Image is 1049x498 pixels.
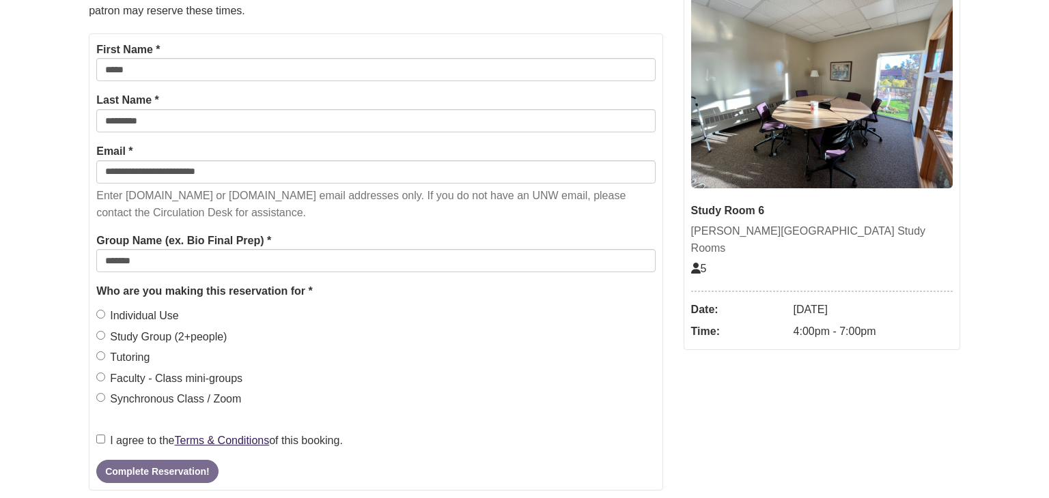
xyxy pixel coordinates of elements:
div: [PERSON_NAME][GEOGRAPHIC_DATA] Study Rooms [691,222,953,257]
input: Faculty - Class mini-groups [96,372,105,381]
input: I agree to theTerms & Conditionsof this booking. [96,435,105,443]
label: Group Name (ex. Bio Final Prep) * [96,232,271,250]
label: Last Name * [96,91,159,109]
label: Individual Use [96,307,179,325]
input: Synchronous Class / Zoom [96,393,105,402]
input: Individual Use [96,310,105,319]
a: Terms & Conditions [175,435,270,446]
dd: [DATE] [794,299,953,321]
label: Email * [96,143,132,160]
input: Tutoring [96,351,105,360]
label: First Name * [96,41,160,59]
dd: 4:00pm - 7:00pm [794,321,953,342]
label: Faculty - Class mini-groups [96,370,242,387]
dt: Time: [691,321,787,342]
legend: Who are you making this reservation for * [96,282,655,300]
label: I agree to the of this booking. [96,432,343,450]
button: Complete Reservation! [96,460,218,483]
input: Study Group (2+people) [96,331,105,340]
label: Study Group (2+people) [96,328,227,346]
dt: Date: [691,299,787,321]
label: Tutoring [96,349,150,366]
label: Synchronous Class / Zoom [96,390,241,408]
span: The capacity of this space [691,263,707,274]
p: Enter [DOMAIN_NAME] or [DOMAIN_NAME] email addresses only. If you do not have an UNW email, pleas... [96,187,655,222]
div: Study Room 6 [691,202,953,220]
